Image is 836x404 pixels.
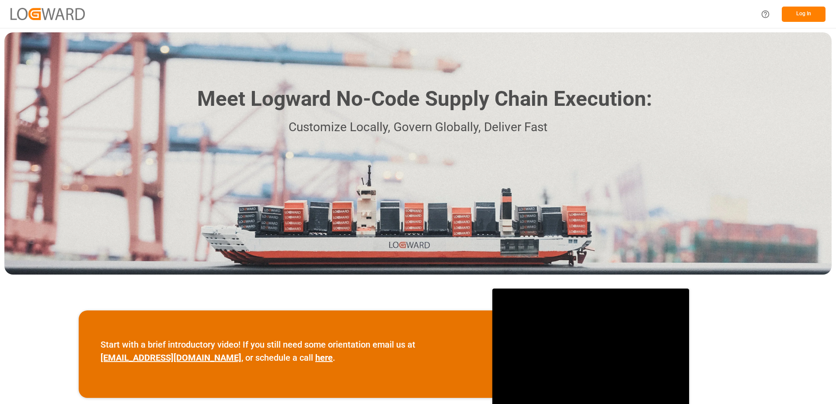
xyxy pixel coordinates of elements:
p: Customize Locally, Govern Globally, Deliver Fast [184,118,652,137]
a: [EMAIL_ADDRESS][DOMAIN_NAME] [101,352,241,363]
a: here [315,352,333,363]
button: Help Center [756,4,775,24]
h1: Meet Logward No-Code Supply Chain Execution: [197,84,652,115]
p: Start with a brief introductory video! If you still need some orientation email us at , or schedu... [101,338,470,364]
button: Log In [782,7,826,22]
img: Logward_new_orange.png [10,8,85,20]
